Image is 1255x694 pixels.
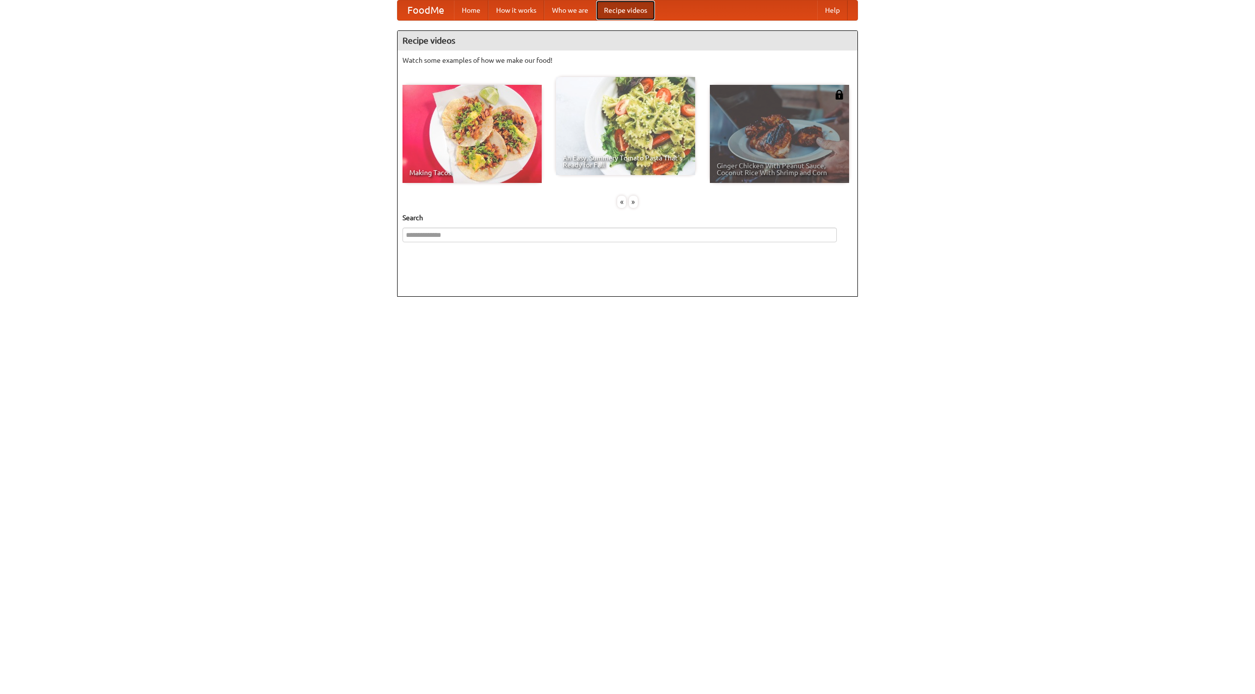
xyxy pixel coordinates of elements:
h4: Recipe videos [398,31,857,51]
a: Help [817,0,848,20]
p: Watch some examples of how we make our food! [402,55,853,65]
h5: Search [402,213,853,223]
a: Making Tacos [402,85,542,183]
div: » [629,196,638,208]
a: Who we are [544,0,596,20]
a: FoodMe [398,0,454,20]
a: How it works [488,0,544,20]
div: « [617,196,626,208]
a: Recipe videos [596,0,655,20]
a: Home [454,0,488,20]
a: An Easy, Summery Tomato Pasta That's Ready for Fall [556,77,695,175]
span: Making Tacos [409,169,535,176]
span: An Easy, Summery Tomato Pasta That's Ready for Fall [563,154,688,168]
img: 483408.png [834,90,844,100]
